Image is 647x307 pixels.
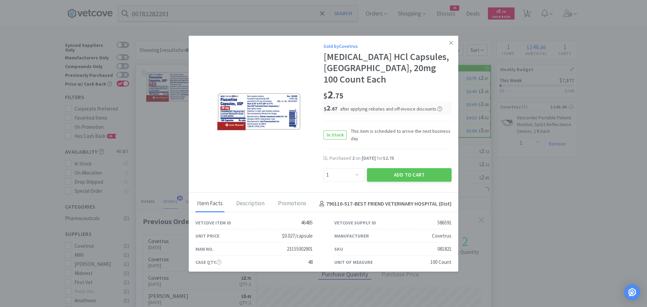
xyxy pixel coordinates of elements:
span: $2.75 [383,155,394,161]
span: This item is scheduled to arrive the next business day [347,127,452,143]
span: In Stock [324,131,346,139]
div: $0.027/capsule [282,232,313,240]
div: Man No. [195,245,214,253]
span: . 67 [331,105,337,112]
div: 586591 [437,219,452,227]
span: 2 [323,88,343,101]
button: Add to Cart [367,168,452,182]
div: Open Intercom Messenger [624,284,640,300]
div: 100 Count [430,258,452,266]
div: Unit Price [195,232,219,240]
div: Unit of Measure [334,258,373,266]
div: $2.14 [441,271,452,279]
div: Sold by Covetrus [323,42,452,50]
div: Purchased on for [330,155,452,162]
span: [DATE] [362,155,376,161]
div: 46485 [301,219,313,227]
img: c189d163c7704854a967c81bfabc28a8_586591.png [217,93,302,131]
div: Case Qty. [195,258,221,266]
div: 23155002901 [287,245,313,253]
div: Vetcove Item ID [195,219,231,226]
span: 2 [324,103,337,113]
div: 081821 [437,245,452,253]
div: 48 [308,258,313,266]
div: Covetrus [432,232,452,240]
span: . 75 [333,91,343,100]
span: after applying rebates and off-invoice discounts [340,106,442,112]
div: SKU [334,245,343,253]
div: Vetcove Supply ID [334,219,376,226]
div: Description [235,195,266,212]
span: $ [323,91,328,100]
div: [MEDICAL_DATA] HCl Capsules, [GEOGRAPHIC_DATA], 20mg 100 Count Each [323,51,452,85]
div: Item Facts [195,195,224,212]
div: Promotions [276,195,308,212]
div: Manufacturer [334,232,369,240]
span: 2 [352,155,355,161]
span: $ [324,105,327,112]
h4: 790110-517 - BEST FRIEND VETERINARY HOSPITAL (Dist) [317,199,452,208]
div: Each [303,271,313,279]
